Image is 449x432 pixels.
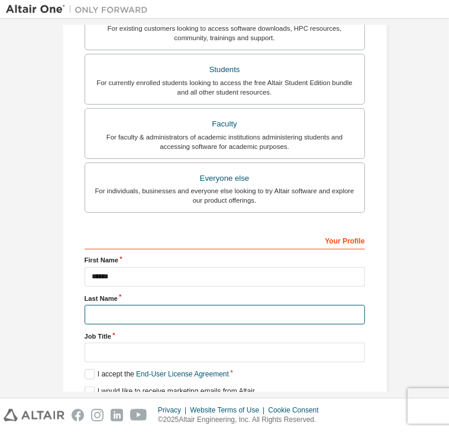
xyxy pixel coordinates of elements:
[85,255,365,265] label: First Name
[190,405,268,415] div: Website Terms of Use
[85,230,365,249] div: Your Profile
[72,409,84,421] img: facebook.svg
[92,116,357,132] div: Faculty
[158,415,326,425] p: © 2025 Altair Engineering, Inc. All Rights Reserved.
[6,4,154,15] img: Altair One
[158,405,190,415] div: Privacy
[85,386,255,397] label: I would like to receive marketing emails from Altair
[85,294,365,303] label: Last Name
[92,24,357,43] div: For existing customers looking to access software downloads, HPC resources, community, trainings ...
[111,409,123,421] img: linkedin.svg
[91,409,104,421] img: instagram.svg
[92,132,357,151] div: For faculty & administrators of academic institutions administering students and accessing softwa...
[85,369,229,379] label: I accept the
[268,405,325,415] div: Cookie Consent
[85,332,365,341] label: Job Title
[136,370,229,378] a: End-User License Agreement
[92,170,357,187] div: Everyone else
[92,61,357,78] div: Students
[130,409,147,421] img: youtube.svg
[92,78,357,97] div: For currently enrolled students looking to access the free Altair Student Edition bundle and all ...
[92,186,357,205] div: For individuals, businesses and everyone else looking to try Altair software and explore our prod...
[4,409,64,421] img: altair_logo.svg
